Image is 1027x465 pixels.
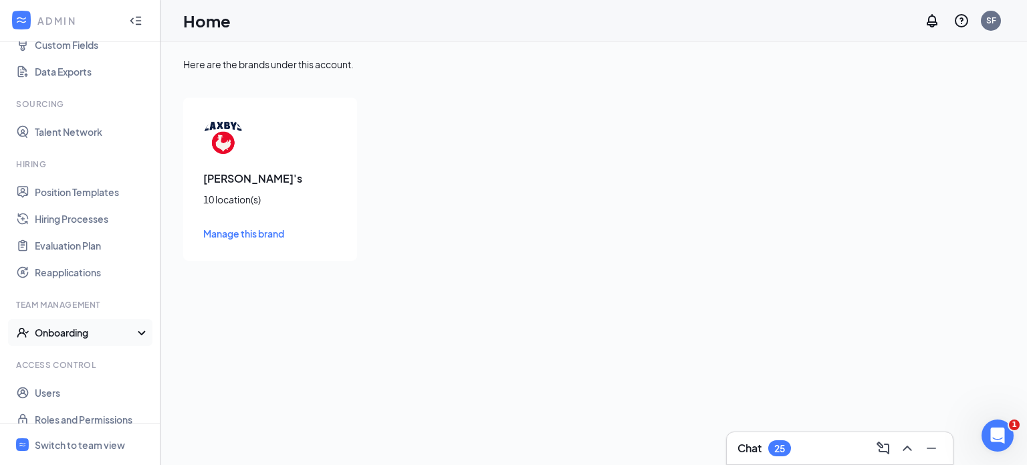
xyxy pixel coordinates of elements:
div: Sourcing [16,98,146,110]
a: Data Exports [35,58,149,85]
svg: Minimize [923,440,939,456]
iframe: Intercom live chat [982,420,1014,452]
svg: ComposeMessage [875,440,891,456]
div: Hiring [16,159,146,170]
h1: Home [183,9,231,32]
a: Users [35,379,149,406]
svg: Collapse [129,14,142,27]
button: Minimize [921,438,942,459]
div: Access control [16,359,146,371]
svg: Notifications [924,13,940,29]
div: SF [986,15,996,26]
button: ChevronUp [897,438,918,459]
a: Custom Fields [35,31,149,58]
svg: WorkstreamLogo [15,13,28,27]
div: 10 location(s) [203,193,337,206]
div: Onboarding [35,326,138,339]
a: Position Templates [35,179,149,205]
div: 25 [774,443,785,454]
a: Manage this brand [203,226,337,241]
button: ComposeMessage [873,438,894,459]
div: ADMIN [37,14,117,27]
div: Switch to team view [35,438,125,452]
h3: [PERSON_NAME]'s [203,171,337,186]
span: 1 [1009,420,1020,430]
div: Team Management [16,299,146,310]
svg: QuestionInfo [953,13,969,29]
img: Zaxby's logo [203,118,243,158]
a: Evaluation Plan [35,232,149,259]
h3: Chat [737,441,762,456]
svg: WorkstreamLogo [18,440,27,449]
div: Here are the brands under this account. [183,58,1004,71]
svg: ChevronUp [899,440,915,456]
a: Reapplications [35,259,149,286]
a: Hiring Processes [35,205,149,232]
svg: UserCheck [16,326,29,339]
span: Manage this brand [203,227,284,240]
a: Talent Network [35,118,149,145]
a: Roles and Permissions [35,406,149,433]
